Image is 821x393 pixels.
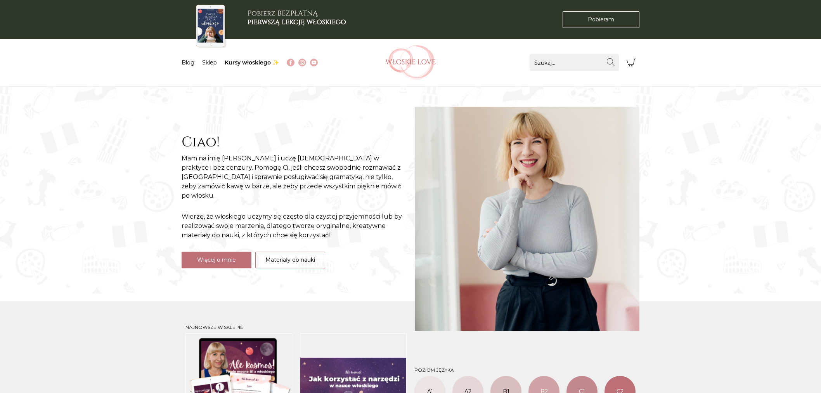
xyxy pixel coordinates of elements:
[182,134,407,151] h2: Ciao!
[248,9,346,26] h3: Pobierz BEZPŁATNĄ
[182,59,194,66] a: Blog
[225,59,279,66] a: Kursy włoskiego ✨
[182,154,407,200] p: Mam na imię [PERSON_NAME] i uczę [DEMOGRAPHIC_DATA] w praktyce i bez cenzury. Pomogę Ci, jeśli ch...
[623,54,639,71] button: Koszyk
[248,17,346,27] b: pierwszą lekcję włoskiego
[588,16,614,24] span: Pobieram
[182,252,251,268] a: Więcej o mnie
[414,367,636,373] h3: Poziom języka
[385,45,436,80] img: Włoskielove
[182,212,407,240] p: Wierzę, że włoskiego uczymy się często dla czystej przyjemności lub by realizować swoje marzenia,...
[202,59,217,66] a: Sklep
[563,11,639,28] a: Pobieram
[255,252,325,268] a: Materiały do nauki
[185,325,407,330] h3: Najnowsze w sklepie
[530,54,619,71] input: Szukaj...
